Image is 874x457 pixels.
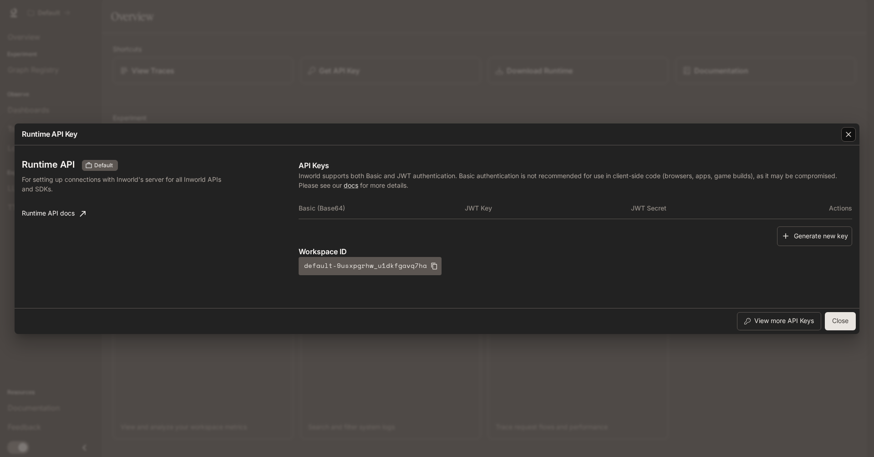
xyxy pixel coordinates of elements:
p: For setting up connections with Inworld's server for all Inworld APIs and SDKs. [22,175,224,194]
p: Runtime API Key [22,128,77,139]
a: docs [344,181,358,189]
div: These keys will apply to your current workspace only [82,160,118,171]
th: Actions [797,197,852,219]
th: Basic (Base64) [299,197,465,219]
th: JWT Secret [631,197,797,219]
button: View more API Keys [737,312,821,330]
span: Default [91,161,117,169]
th: JWT Key [465,197,631,219]
button: Close [825,312,856,330]
p: Inworld supports both Basic and JWT authentication. Basic authentication is not recommended for u... [299,171,852,190]
button: default-9usxpgrhw_u1dkfgavq7ha [299,257,442,275]
h3: Runtime API [22,160,75,169]
p: API Keys [299,160,852,171]
a: Runtime API docs [18,205,89,223]
p: Workspace ID [299,246,852,257]
button: Generate new key [777,226,852,246]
